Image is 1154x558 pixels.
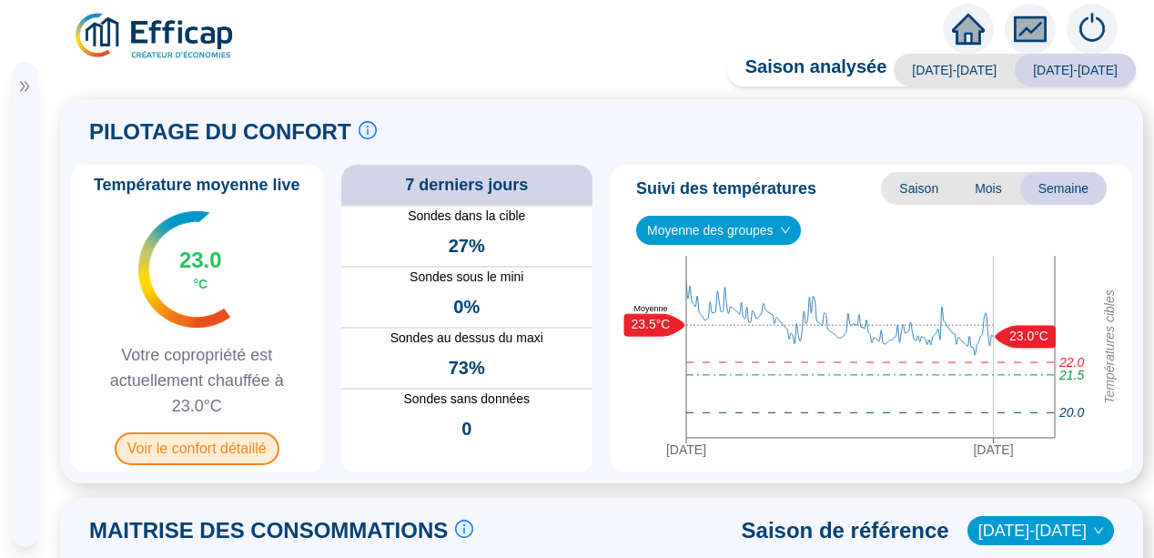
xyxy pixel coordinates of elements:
[881,172,957,205] span: Saison
[742,516,949,545] span: Saison de référence
[1067,4,1118,55] img: alerts
[957,172,1020,205] span: Mois
[449,233,485,259] span: 27%
[89,516,448,545] span: MAITRISE DES CONSOMMATIONS
[179,246,222,275] span: 23.0
[1014,13,1047,46] span: fund
[455,520,473,538] span: info-circle
[1058,368,1084,382] tspan: 21.5
[1058,405,1084,420] tspan: 20.0
[193,275,208,293] span: °C
[727,54,887,86] span: Saison analysée
[973,442,1013,457] tspan: [DATE]
[632,317,671,331] text: 23.5°C
[894,54,1015,86] span: [DATE]-[DATE]
[138,211,230,328] img: indicateur températures
[666,442,706,457] tspan: [DATE]
[1015,54,1136,86] span: [DATE]-[DATE]
[647,217,790,244] span: Moyenne des groupes
[780,225,791,236] span: down
[1020,172,1107,205] span: Semaine
[341,207,593,226] span: Sondes dans la cible
[89,117,351,147] span: PILOTAGE DU CONFORT
[73,11,238,62] img: efficap energie logo
[633,304,667,313] text: Moyenne
[341,268,593,287] span: Sondes sous le mini
[978,517,1103,544] span: 2023-2024
[18,80,31,93] span: double-right
[461,416,471,441] span: 0
[1102,289,1117,404] tspan: Températures cibles
[359,121,377,139] span: info-circle
[405,172,528,198] span: 7 derniers jours
[952,13,985,46] span: home
[83,172,311,198] span: Température moyenne live
[78,342,316,419] span: Votre copropriété est actuellement chauffée à 23.0°C
[1058,355,1084,370] tspan: 22.0
[449,355,485,380] span: 73%
[341,329,593,348] span: Sondes au dessus du maxi
[636,176,816,201] span: Suivi des températures
[1009,329,1048,343] text: 23.0°C
[1093,525,1104,536] span: down
[115,432,279,465] span: Voir le confort détaillé
[453,294,480,320] span: 0%
[341,390,593,409] span: Sondes sans données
